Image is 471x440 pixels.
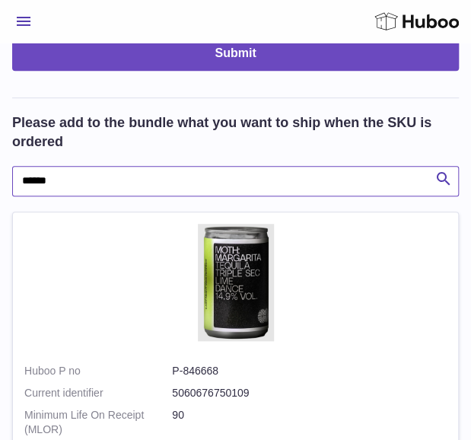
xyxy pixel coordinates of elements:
dt: Current identifier [24,386,172,400]
img: MOTH: Margarita 125ml (single) [198,224,274,341]
dt: Huboo P no [24,364,172,378]
h2: Please add to the bundle what you want to ship when the SKU is ordered [12,113,459,151]
button: Submit [12,36,459,72]
dt: Minimum Life On Receipt (MLOR) [24,408,172,437]
dd: 5060676750109 [172,386,447,400]
dd: 90 [172,408,447,437]
dd: P-846668 [172,364,447,378]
